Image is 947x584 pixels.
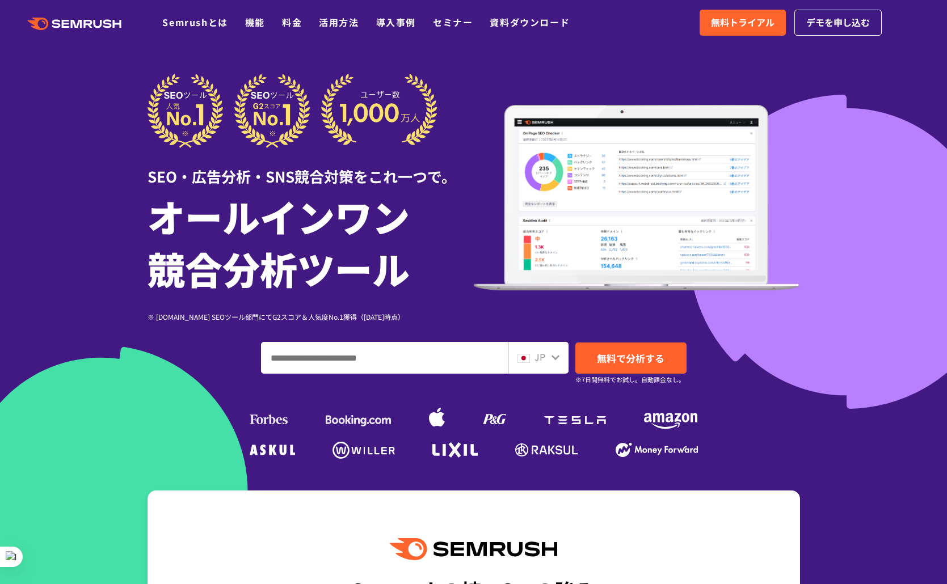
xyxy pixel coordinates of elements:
a: 機能 [245,15,265,29]
span: デモを申し込む [806,15,870,30]
img: Semrush [390,538,557,560]
a: 導入事例 [376,15,416,29]
a: Semrushとは [162,15,228,29]
div: SEO・広告分析・SNS競合対策をこれ一つで。 [148,148,474,187]
input: ドメイン、キーワードまたはURLを入力してください [262,342,507,373]
h1: オールインワン 競合分析ツール [148,190,474,294]
a: 無料トライアル [700,10,786,36]
a: 資料ダウンロード [490,15,570,29]
small: ※7日間無料でお試し。自動課金なし。 [575,374,685,385]
span: JP [534,350,545,363]
a: デモを申し込む [794,10,882,36]
a: 料金 [282,15,302,29]
span: 無料トライアル [711,15,775,30]
a: 活用方法 [319,15,359,29]
div: ※ [DOMAIN_NAME] SEOツール部門にてG2スコア＆人気度No.1獲得（[DATE]時点） [148,311,474,322]
span: 無料で分析する [597,351,664,365]
a: セミナー [433,15,473,29]
a: 無料で分析する [575,342,687,374]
